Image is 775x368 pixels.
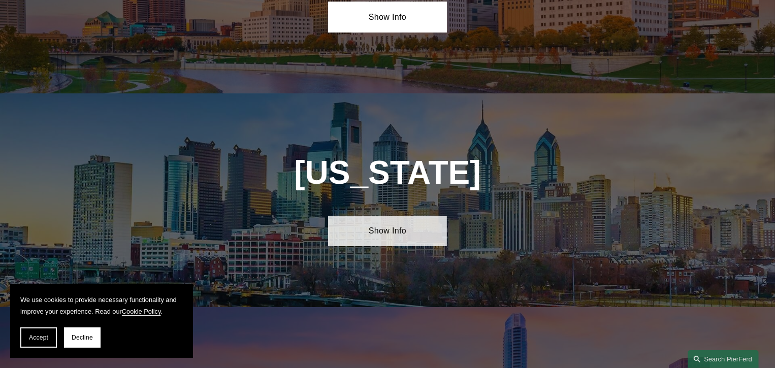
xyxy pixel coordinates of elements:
a: Search this site [688,350,759,368]
a: Cookie Policy [122,308,161,315]
button: Decline [64,327,101,348]
a: Show Info [328,216,446,246]
section: Cookie banner [10,284,193,358]
h1: [US_STATE] [239,154,535,191]
button: Accept [20,327,57,348]
span: Accept [29,334,48,341]
span: Decline [72,334,93,341]
a: Show Info [328,2,446,32]
p: We use cookies to provide necessary functionality and improve your experience. Read our . [20,294,183,317]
